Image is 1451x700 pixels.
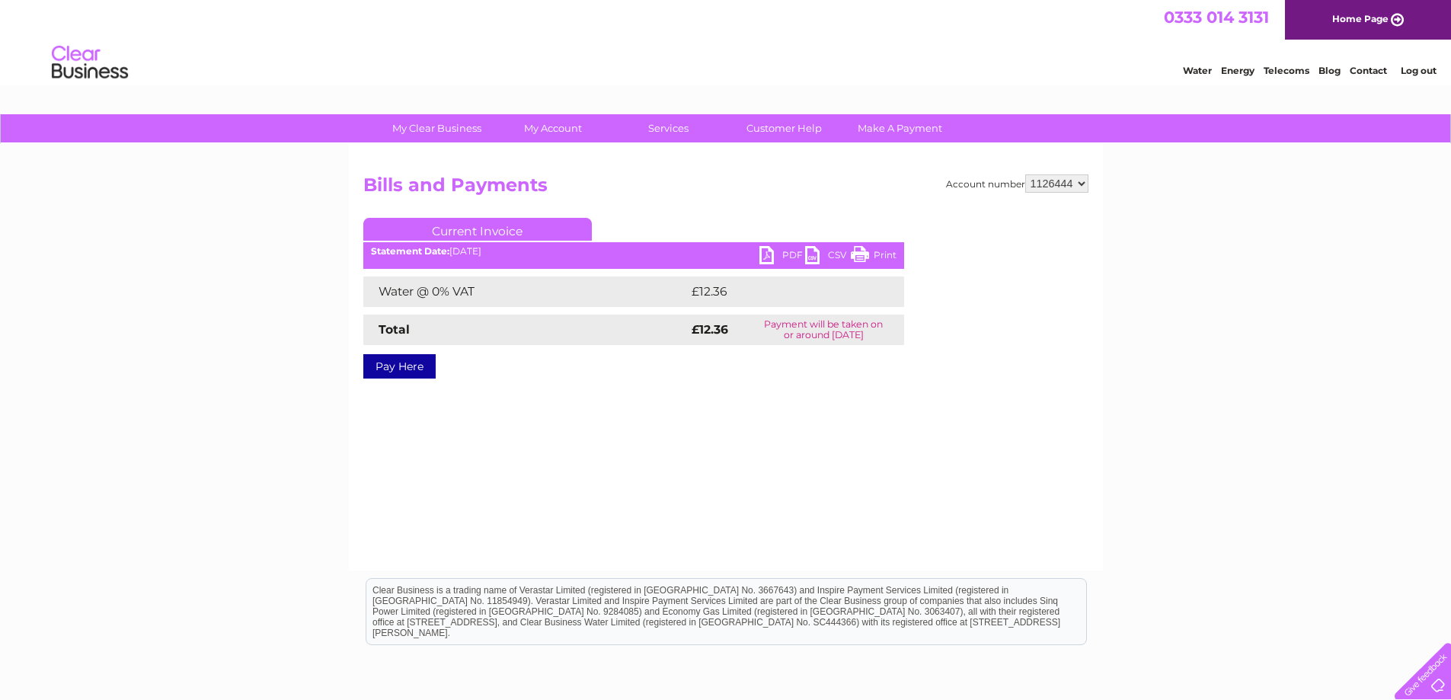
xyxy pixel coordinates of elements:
a: Telecoms [1264,65,1309,76]
a: Customer Help [721,114,847,142]
a: PDF [759,246,805,268]
img: logo.png [51,40,129,86]
a: Energy [1221,65,1254,76]
a: Contact [1350,65,1387,76]
a: My Clear Business [374,114,500,142]
b: Statement Date: [371,245,449,257]
a: Print [851,246,896,268]
td: £12.36 [688,276,872,307]
h2: Bills and Payments [363,174,1088,203]
a: Blog [1318,65,1341,76]
div: Clear Business is a trading name of Verastar Limited (registered in [GEOGRAPHIC_DATA] No. 3667643... [366,8,1086,74]
a: Make A Payment [837,114,963,142]
a: My Account [490,114,615,142]
td: Water @ 0% VAT [363,276,688,307]
a: Pay Here [363,354,436,379]
div: [DATE] [363,246,904,257]
a: Log out [1401,65,1437,76]
div: Account number [946,174,1088,193]
td: Payment will be taken on or around [DATE] [743,315,903,345]
a: CSV [805,246,851,268]
a: Current Invoice [363,218,592,241]
a: Water [1183,65,1212,76]
a: 0333 014 3131 [1164,8,1269,27]
a: Services [606,114,731,142]
strong: £12.36 [692,322,728,337]
strong: Total [379,322,410,337]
